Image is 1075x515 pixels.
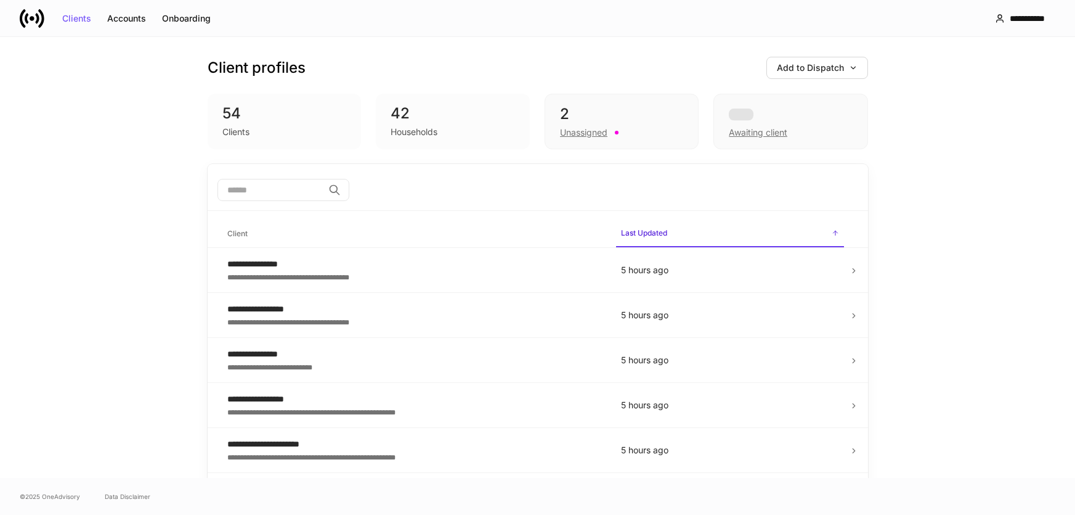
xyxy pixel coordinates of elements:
span: © 2025 OneAdvisory [20,492,80,501]
p: 5 hours ago [621,264,839,276]
p: 5 hours ago [621,354,839,366]
p: 5 hours ago [621,444,839,456]
button: Accounts [99,9,154,28]
div: Households [391,126,437,138]
div: Awaiting client [729,126,787,139]
button: Add to Dispatch [766,57,868,79]
h3: Client profiles [208,58,306,78]
div: 54 [222,104,347,123]
h6: Client [227,228,248,239]
div: Add to Dispatch [777,64,858,72]
p: 5 hours ago [621,309,839,321]
button: Onboarding [154,9,219,28]
span: Last Updated [616,221,844,247]
div: Accounts [107,14,146,23]
span: Client [222,221,606,247]
div: 2Unassigned [545,94,699,149]
p: 5 hours ago [621,399,839,411]
h6: Last Updated [621,227,667,239]
div: Clients [62,14,91,23]
div: 2 [560,104,683,124]
div: Awaiting client [713,94,867,149]
button: Clients [54,9,99,28]
div: 42 [391,104,515,123]
div: Clients [222,126,249,138]
div: Unassigned [560,126,607,139]
a: Data Disclaimer [105,492,150,501]
div: Onboarding [162,14,211,23]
